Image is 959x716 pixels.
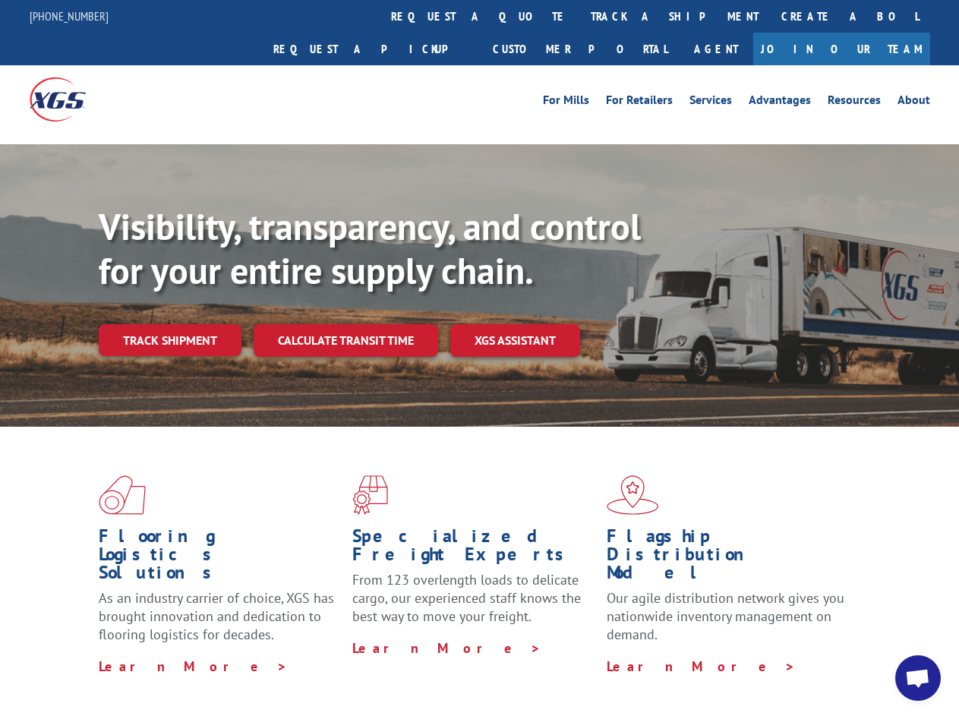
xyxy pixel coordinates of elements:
a: Agent [679,33,753,65]
h1: Flooring Logistics Solutions [99,527,341,589]
b: Visibility, transparency, and control for your entire supply chain. [99,203,641,294]
a: About [897,94,930,111]
a: XGS ASSISTANT [450,324,580,357]
a: Open chat [895,655,941,701]
a: Join Our Team [753,33,930,65]
img: xgs-icon-total-supply-chain-intelligence-red [99,475,146,515]
a: Track shipment [99,324,241,356]
a: Learn More > [99,658,288,675]
a: Learn More > [352,639,541,657]
p: From 123 overlength loads to delicate cargo, our experienced staff knows the best way to move you... [352,571,595,639]
a: Customer Portal [481,33,679,65]
a: Resources [828,94,881,111]
span: As an industry carrier of choice, XGS has brought innovation and dedication to flooring logistics... [99,589,334,643]
h1: Specialized Freight Experts [352,527,595,571]
a: For Mills [543,94,589,111]
a: Advantages [749,94,811,111]
a: Learn More > [607,658,796,675]
a: Calculate transit time [254,324,438,357]
a: Services [689,94,732,111]
a: [PHONE_NUMBER] [30,8,109,24]
h1: Flagship Distribution Model [607,527,849,589]
a: Request a pickup [262,33,481,65]
a: For Retailers [606,94,673,111]
img: xgs-icon-flagship-distribution-model-red [607,475,659,515]
img: xgs-icon-focused-on-flooring-red [352,475,388,515]
span: Our agile distribution network gives you nationwide inventory management on demand. [607,589,844,643]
